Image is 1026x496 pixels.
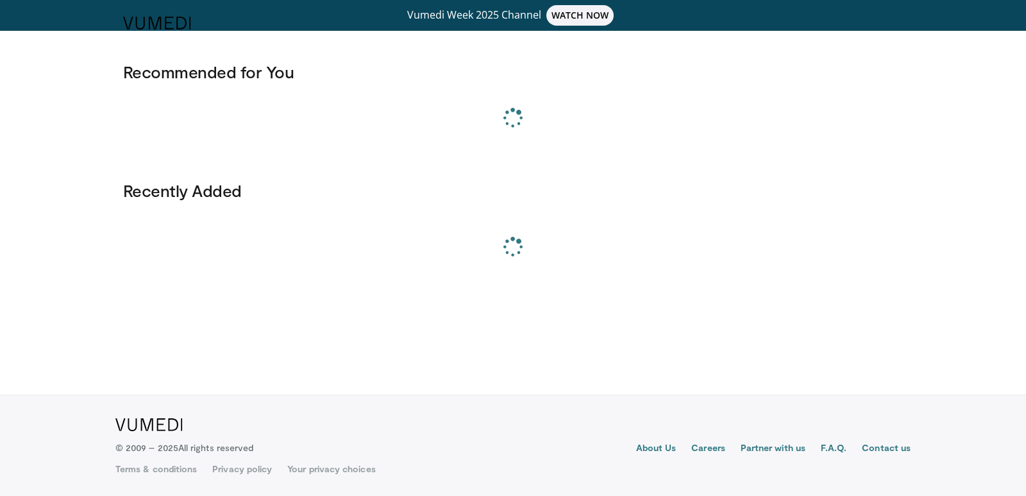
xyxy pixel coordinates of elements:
a: Terms & conditions [115,463,197,475]
a: F.A.Q. [821,441,846,457]
h3: Recently Added [123,180,903,201]
p: © 2009 – 2025 [115,441,253,454]
img: VuMedi Logo [115,418,183,431]
img: VuMedi Logo [123,17,191,30]
a: Contact us [862,441,911,457]
a: Privacy policy [212,463,272,475]
h3: Recommended for You [123,62,903,82]
a: About Us [636,441,677,457]
a: Careers [691,441,725,457]
span: All rights reserved [178,442,253,453]
a: Your privacy choices [287,463,375,475]
a: Partner with us [741,441,805,457]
